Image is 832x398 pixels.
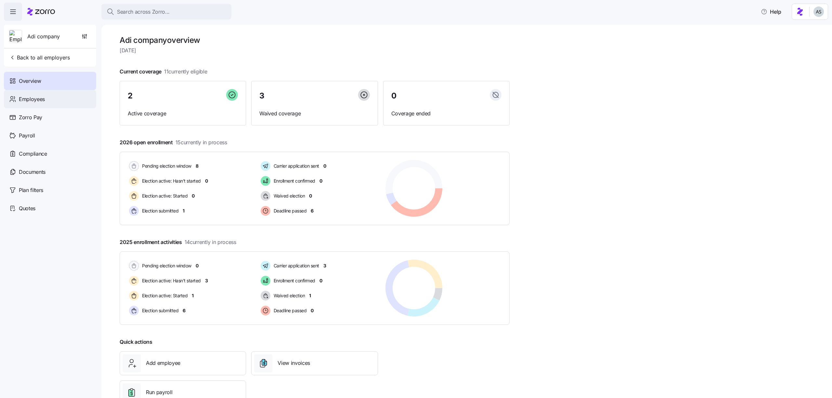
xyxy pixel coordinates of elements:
a: Employees [4,90,96,108]
span: Election active: Hasn't started [140,178,201,184]
span: Waived coverage [259,109,370,118]
span: Payroll [19,132,35,140]
span: Deadline passed [272,208,307,214]
span: Zorro Pay [19,113,42,122]
span: View invoices [278,359,310,367]
span: 0 [323,163,326,169]
span: 0 [309,193,312,199]
a: Zorro Pay [4,108,96,126]
span: 2025 enrollment activities [120,238,236,246]
span: Employees [19,95,45,103]
span: Adi company [27,32,60,41]
span: 3 [205,277,208,284]
span: 0 [205,178,208,184]
span: Enrollment confirmed [272,277,315,284]
span: 8 [196,163,199,169]
span: 0 [319,277,322,284]
span: Add employee [146,359,180,367]
button: Search across Zorro... [101,4,231,19]
span: Pending election window [140,263,191,269]
span: Carrier application sent [272,163,319,169]
span: 0 [196,263,199,269]
span: Run payroll [146,388,172,396]
span: Election submitted [140,208,178,214]
span: 0 [311,307,314,314]
span: Current coverage [120,68,207,76]
span: Plan filters [19,186,43,194]
span: 14 currently in process [185,238,236,246]
span: Documents [19,168,45,176]
span: Pending election window [140,163,191,169]
span: Election submitted [140,307,178,314]
span: Enrollment confirmed [272,178,315,184]
span: 1 [192,292,194,299]
span: 3 [259,92,265,100]
a: Payroll [4,126,96,145]
span: Deadline passed [272,307,307,314]
span: Quotes [19,204,35,212]
span: Search across Zorro... [117,8,170,16]
span: Waived election [272,193,305,199]
span: 2026 open enrollment [120,138,227,147]
span: Active coverage [128,109,238,118]
span: 6 [183,307,186,314]
span: [DATE] [120,46,510,55]
span: Carrier application sent [272,263,319,269]
span: Waived election [272,292,305,299]
img: c4d3a52e2a848ea5f7eb308790fba1e4 [813,6,824,17]
span: Quick actions [120,338,152,346]
span: Coverage ended [391,109,501,118]
span: 1 [309,292,311,299]
button: Back to all employers [6,51,72,64]
img: Employer logo [9,30,22,43]
span: Election active: Started [140,193,188,199]
span: 15 currently in process [175,138,227,147]
span: Back to all employers [9,54,70,61]
a: Compliance [4,145,96,163]
button: Help [756,5,786,18]
a: Overview [4,72,96,90]
span: Election active: Hasn't started [140,277,201,284]
span: Compliance [19,150,47,158]
span: 11 currently eligible [164,68,207,76]
span: 3 [323,263,326,269]
span: 0 [192,193,195,199]
span: 1 [183,208,185,214]
span: 0 [391,92,396,100]
a: Plan filters [4,181,96,199]
span: Overview [19,77,41,85]
a: Documents [4,163,96,181]
span: 6 [311,208,314,214]
h1: Adi company overview [120,35,510,45]
span: 2 [128,92,133,100]
span: 0 [319,178,322,184]
a: Quotes [4,199,96,217]
span: Help [761,8,781,16]
span: Election active: Started [140,292,188,299]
